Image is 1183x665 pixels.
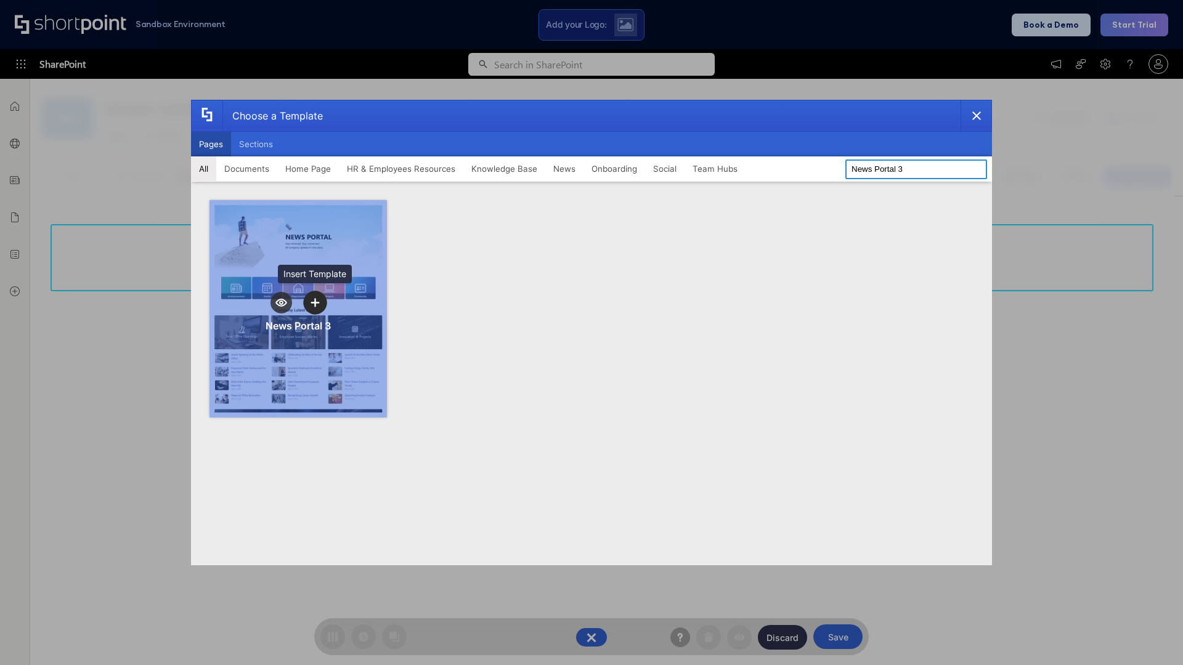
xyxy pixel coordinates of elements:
button: Home Page [277,156,339,181]
button: Documents [216,156,277,181]
button: Sections [231,132,281,156]
div: News Portal 3 [266,320,331,332]
div: Choose a Template [222,100,323,131]
button: HR & Employees Resources [339,156,463,181]
button: Pages [191,132,231,156]
button: Social [645,156,685,181]
button: Team Hubs [685,156,746,181]
button: Knowledge Base [463,156,545,181]
button: All [191,156,216,181]
iframe: Chat Widget [961,522,1183,665]
button: News [545,156,583,181]
button: Onboarding [583,156,645,181]
div: template selector [191,100,992,565]
input: Search [845,159,987,179]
